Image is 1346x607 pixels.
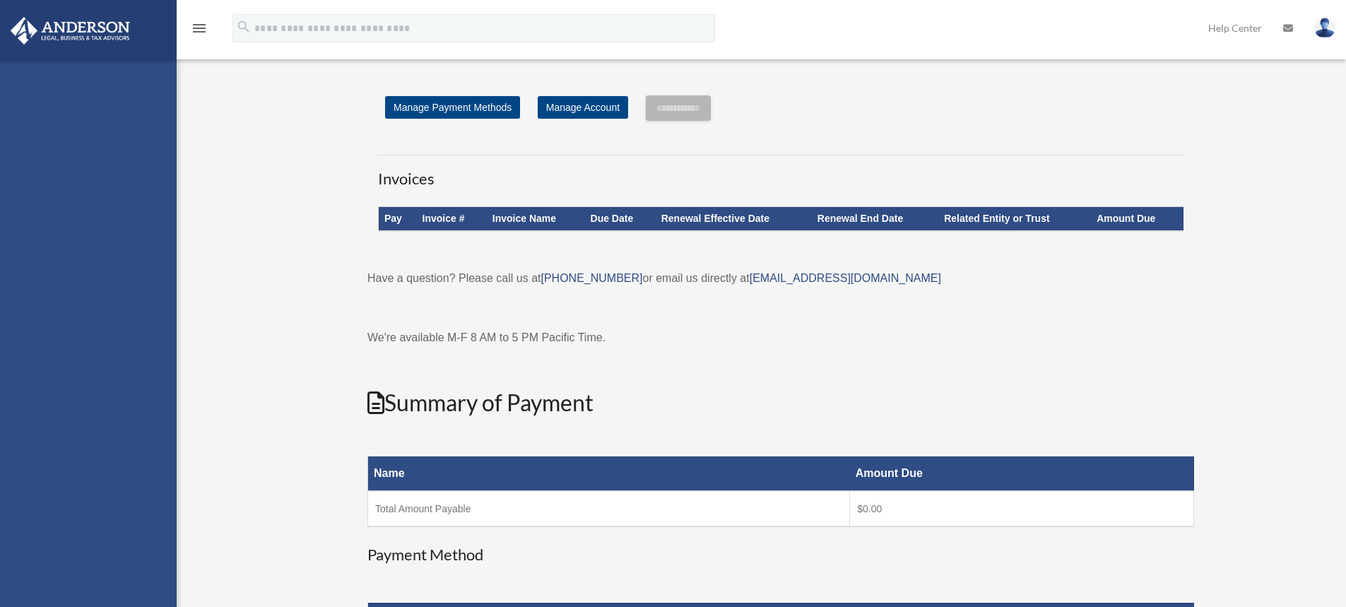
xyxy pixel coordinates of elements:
img: Anderson Advisors Platinum Portal [6,17,134,45]
td: $0.00 [850,491,1194,526]
a: Manage Account [538,96,628,119]
h2: Summary of Payment [367,387,1194,419]
p: Have a question? Please call us at or email us directly at [367,269,1194,288]
th: Invoice Name [487,207,585,231]
a: [EMAIL_ADDRESS][DOMAIN_NAME] [750,272,941,284]
a: Manage Payment Methods [385,96,520,119]
a: [PHONE_NUMBER] [541,272,642,284]
th: Due Date [585,207,656,231]
h3: Invoices [378,155,1183,190]
p: We're available M-F 8 AM to 5 PM Pacific Time. [367,328,1194,348]
th: Related Entity or Trust [938,207,1091,231]
i: search [236,19,252,35]
th: Amount Due [1091,207,1183,231]
i: menu [191,20,208,37]
th: Name [368,456,850,492]
th: Renewal End Date [812,207,938,231]
img: User Pic [1314,18,1335,38]
td: Total Amount Payable [368,491,850,526]
th: Invoice # [417,207,487,231]
th: Pay [379,207,417,231]
h3: Payment Method [367,544,1194,566]
th: Renewal Effective Date [656,207,812,231]
a: menu [191,25,208,37]
th: Amount Due [850,456,1194,492]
